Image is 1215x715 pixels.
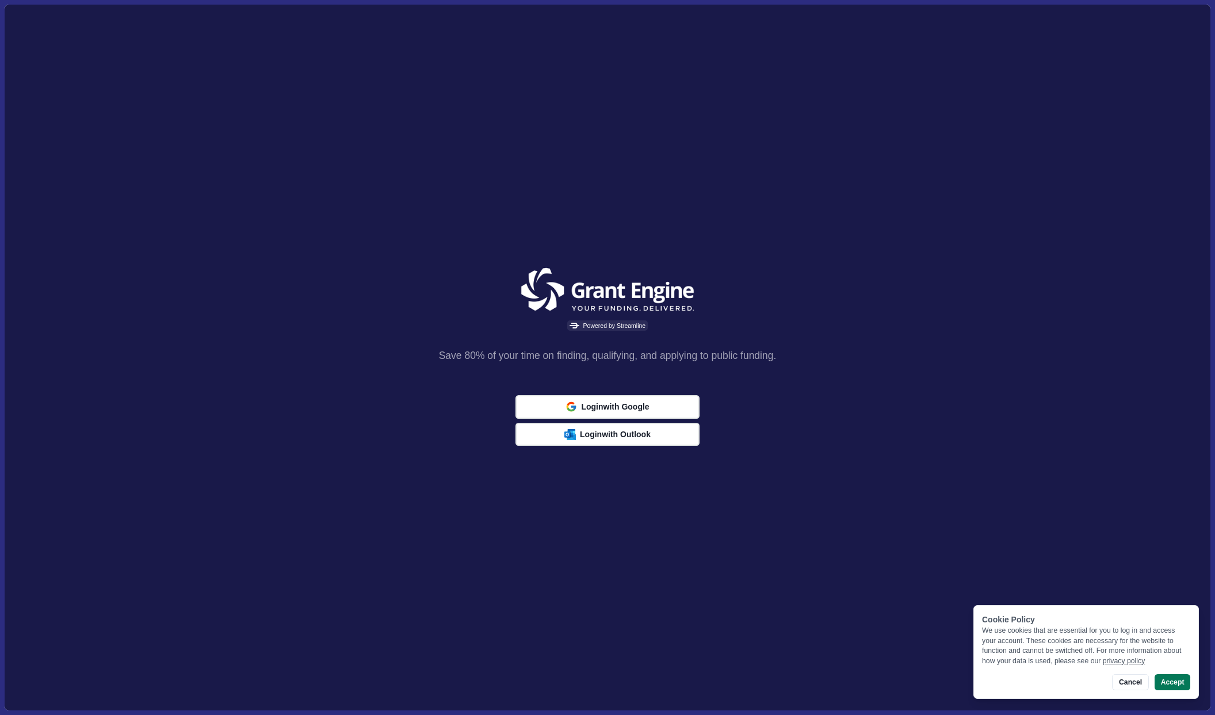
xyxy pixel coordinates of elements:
[564,429,576,440] img: Outlook Logo
[567,320,647,331] span: Powered by Streamline
[580,430,651,439] span: Login with Outlook
[1155,674,1190,690] button: Accept
[982,615,1035,624] span: Cookie Policy
[570,323,579,329] img: Powered by Streamline Logo
[581,402,649,412] span: Login with Google
[515,423,700,446] button: Outlook LogoLoginwith Outlook
[439,349,777,363] h1: Save 80% of your time on finding, qualifying, and applying to public funding.
[1112,674,1148,690] button: Cancel
[1103,657,1145,665] a: privacy policy
[982,626,1190,666] div: We use cookies that are essential for you to log in and access your account. These cookies are ne...
[513,261,702,319] img: Grantengine Logo
[515,395,700,419] button: Loginwith Google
